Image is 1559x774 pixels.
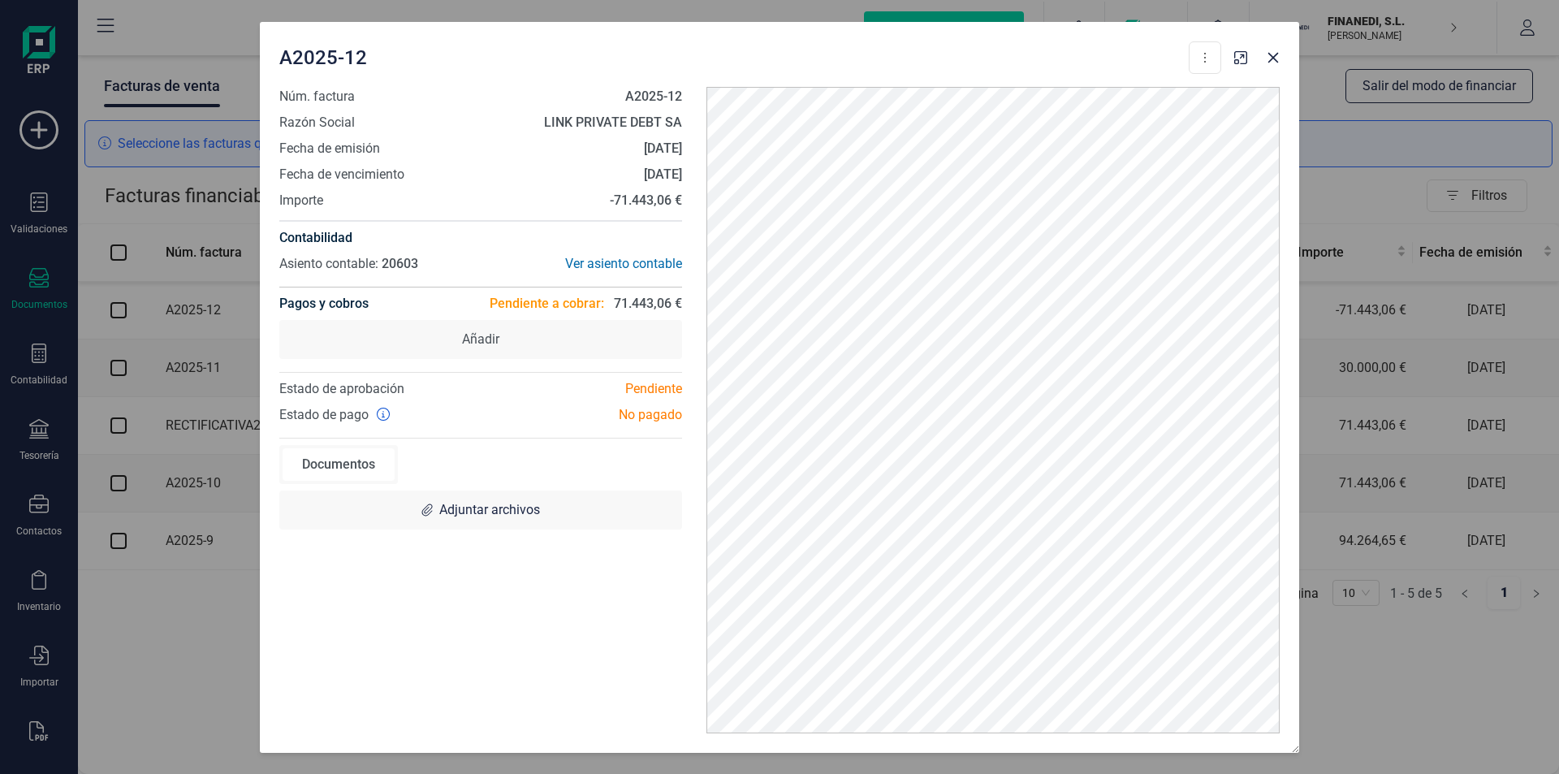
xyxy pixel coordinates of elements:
span: Añadir [462,330,499,349]
span: 71.443,06 € [614,294,682,313]
span: Pendiente a cobrar: [490,294,604,313]
span: Fecha de emisión [279,139,380,158]
strong: -71.443,06 € [610,192,682,208]
div: Ver asiento contable [481,254,682,274]
strong: [DATE] [644,166,682,182]
span: Estado de aprobación [279,381,404,396]
strong: LINK PRIVATE DEBT SA [544,115,682,130]
div: Adjuntar archivos [279,491,682,530]
span: Núm. factura [279,87,355,106]
span: Importe [279,191,323,210]
span: Asiento contable: [279,256,378,271]
span: Fecha de vencimiento [279,165,404,184]
span: Razón Social [279,113,355,132]
span: Estado de pago [279,405,369,425]
div: Documentos [283,448,395,481]
span: Adjuntar archivos [439,500,540,520]
span: A2025-12 [279,45,367,71]
h4: Pagos y cobros [279,288,369,320]
div: Pendiente [481,379,694,399]
h4: Contabilidad [279,228,682,248]
span: 20603 [382,256,418,271]
strong: [DATE] [644,141,682,156]
strong: A2025-12 [625,89,682,104]
div: No pagado [481,405,694,425]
